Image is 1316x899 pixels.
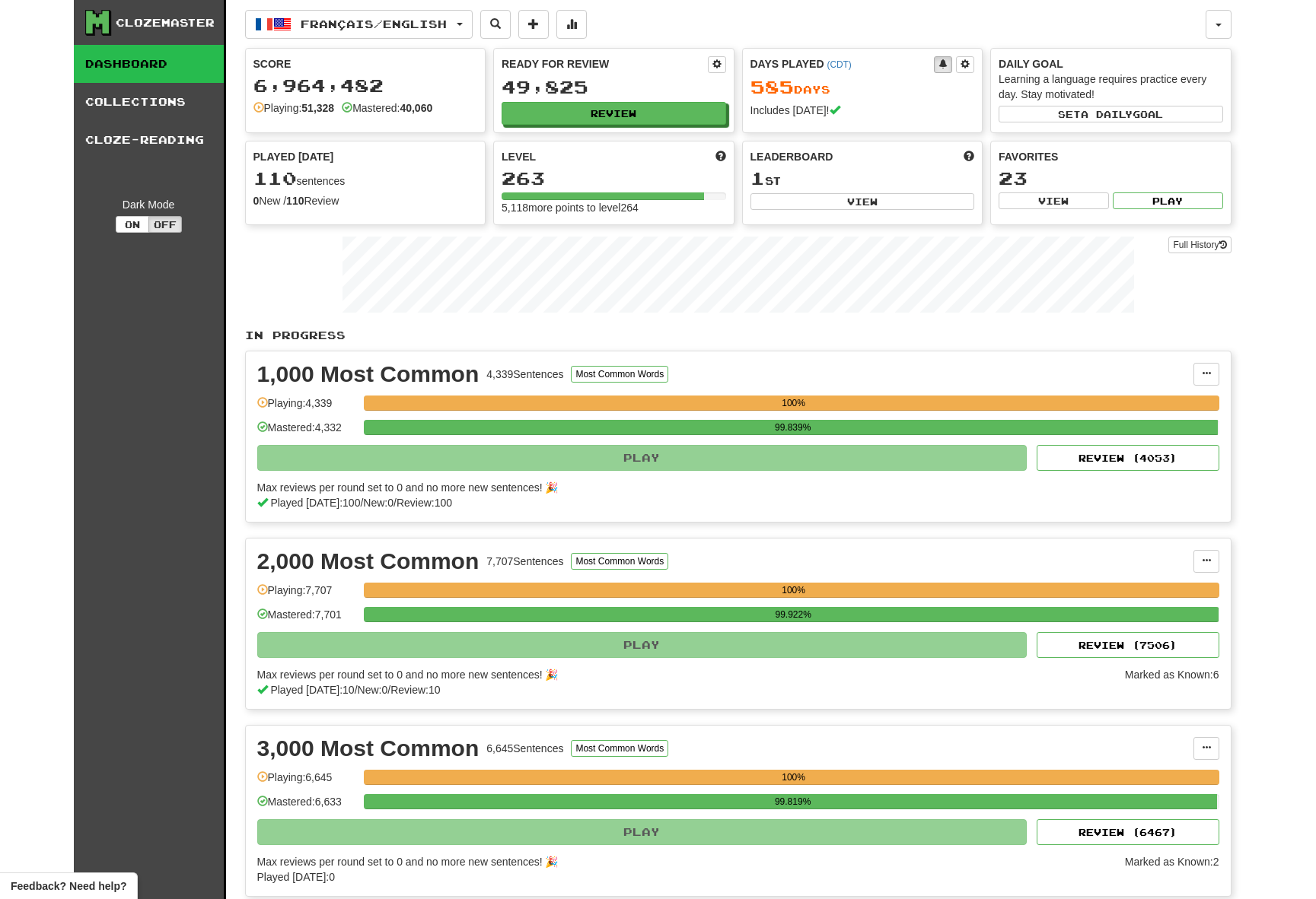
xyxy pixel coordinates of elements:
[257,871,335,883] span: Played [DATE]: 0
[355,684,358,696] span: /
[999,169,1223,188] div: 23
[827,59,851,70] a: (CDT)
[368,395,1219,411] div: 100%
[360,497,363,509] span: /
[253,100,335,116] div: Playing:
[571,740,668,757] button: Most Common Words
[257,550,480,573] div: 2,000 Most Common
[253,195,260,207] strong: 0
[368,607,1219,622] div: 99.922%
[397,497,452,509] span: Review: 100
[253,56,478,71] div: Score
[253,193,478,208] div: New / Review
[750,167,765,189] span: 1
[74,121,224,159] a: Cloze-Reading
[257,395,356,421] div: Playing: 4,339
[270,497,360,509] span: Played [DATE]: 100
[750,103,975,118] div: Includes [DATE]!
[1037,819,1219,845] button: Review (6467)
[571,366,668,383] button: Most Common Words
[750,149,833,164] span: Leaderboard
[257,632,1028,658] button: Play
[257,420,356,445] div: Mastered: 4,332
[750,169,975,189] div: st
[502,78,726,97] div: 49,825
[270,684,354,696] span: Played [DATE]: 10
[257,854,1116,869] div: Max reviews per round set to 0 and no more new sentences! 🎉
[257,819,1028,845] button: Play
[486,741,563,756] div: 6,645 Sentences
[257,607,356,632] div: Mastered: 7,701
[74,83,224,121] a: Collections
[556,10,587,39] button: More stats
[486,367,563,382] div: 4,339 Sentences
[715,149,726,164] span: Score more points to level up
[245,328,1232,343] p: In Progress
[1113,192,1223,209] button: Play
[253,149,334,164] span: Played [DATE]
[1037,445,1219,471] button: Review (4053)
[964,149,974,164] span: This week in points, UTC
[502,200,726,215] div: 5,118 more points to level 264
[85,197,212,212] div: Dark Mode
[368,770,1219,785] div: 100%
[400,102,432,114] strong: 40,060
[257,445,1028,471] button: Play
[999,192,1109,209] button: View
[116,216,149,233] button: On
[518,10,549,39] button: Add sentence to collection
[116,15,215,30] div: Clozemaster
[750,56,935,71] div: Days Played
[486,554,563,569] div: 7,707 Sentences
[257,770,356,795] div: Playing: 6,645
[257,480,1210,495] div: Max reviews per round set to 0 and no more new sentences! 🎉
[387,684,390,696] span: /
[301,102,334,114] strong: 51,328
[571,553,668,570] button: Most Common Words
[502,102,726,125] button: Review
[257,794,356,819] div: Mastered: 6,633
[750,76,794,97] span: 585
[257,737,480,760] div: 3,000 Most Common
[257,667,1116,682] div: Max reviews per round set to 0 and no more new sentences! 🎉
[11,878,126,894] span: Open feedback widget
[390,684,440,696] span: Review: 10
[363,497,394,509] span: New: 0
[368,583,1219,598] div: 100%
[999,71,1223,102] div: Learning a language requires practice every day. Stay motivated!
[368,420,1218,435] div: 99.839%
[257,363,480,386] div: 1,000 Most Common
[394,497,397,509] span: /
[999,149,1223,164] div: Favorites
[502,56,708,71] div: Ready for Review
[480,10,511,39] button: Search sentences
[999,106,1223,122] button: Seta dailygoal
[1081,109,1133,119] span: a daily
[342,100,432,116] div: Mastered:
[257,583,356,608] div: Playing: 7,707
[74,45,224,83] a: Dashboard
[253,76,478,95] div: 6,964,482
[750,78,975,97] div: Day s
[286,195,304,207] strong: 110
[1168,237,1231,253] a: Full History
[750,193,975,210] button: View
[1125,667,1219,697] div: Marked as Known: 6
[502,149,536,164] span: Level
[245,10,473,39] button: Français/English
[502,169,726,188] div: 263
[253,169,478,189] div: sentences
[999,56,1223,71] div: Daily Goal
[1037,632,1219,658] button: Review (7506)
[253,167,297,189] span: 110
[148,216,182,233] button: Off
[1125,854,1219,885] div: Marked as Known: 2
[358,684,388,696] span: New: 0
[368,794,1218,809] div: 99.819%
[301,17,447,30] span: Français / English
